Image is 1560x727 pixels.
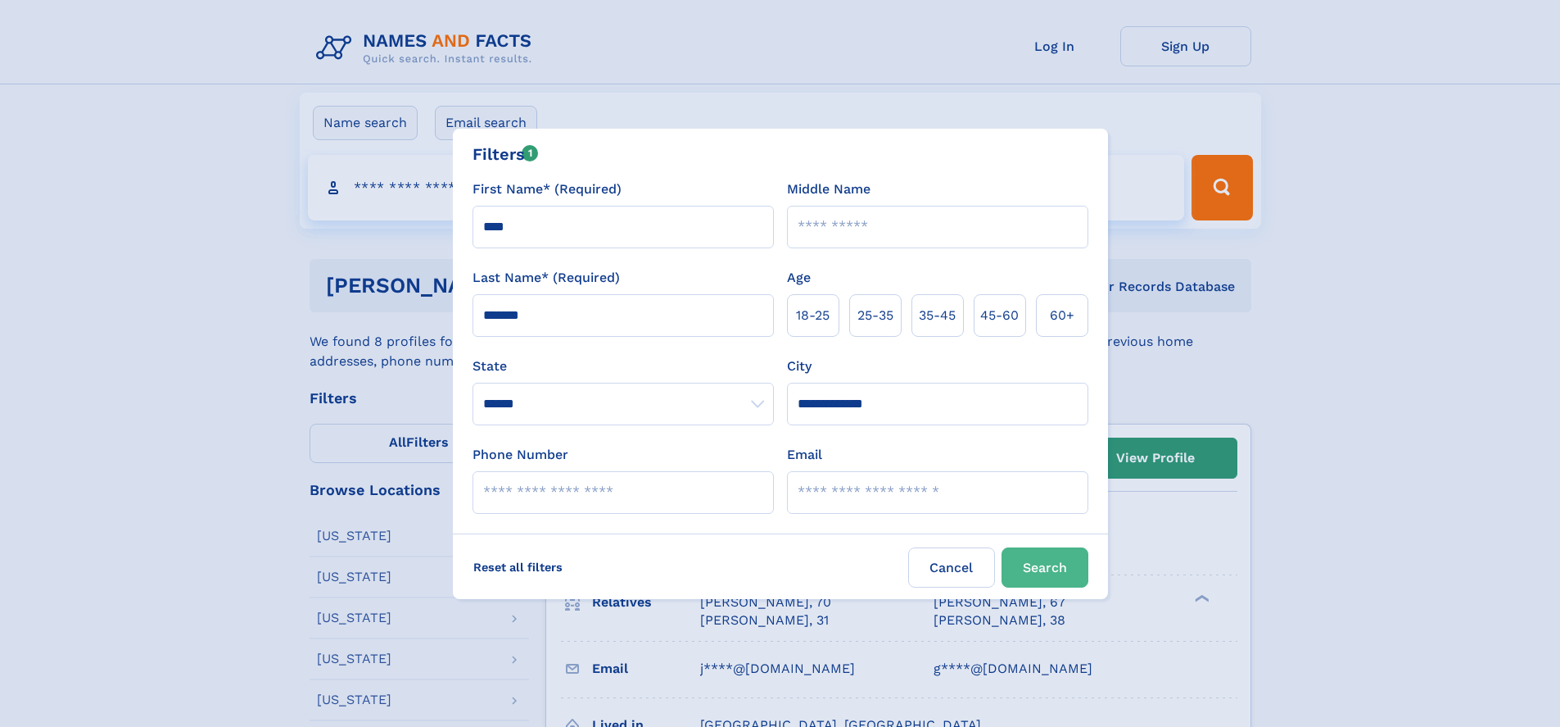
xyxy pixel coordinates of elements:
span: 60+ [1050,306,1074,325]
span: 18‑25 [796,306,830,325]
label: Phone Number [473,445,568,465]
label: First Name* (Required) [473,179,622,199]
label: Age [787,268,811,288]
button: Search [1002,548,1088,588]
label: Email [787,445,822,465]
label: City [787,357,812,376]
label: Last Name* (Required) [473,268,620,288]
span: 35‑45 [919,306,956,325]
label: Cancel [908,548,995,588]
span: 25‑35 [857,306,893,325]
div: Filters [473,142,539,166]
label: Reset all filters [463,548,573,587]
label: State [473,357,774,376]
span: 45‑60 [980,306,1019,325]
label: Middle Name [787,179,870,199]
